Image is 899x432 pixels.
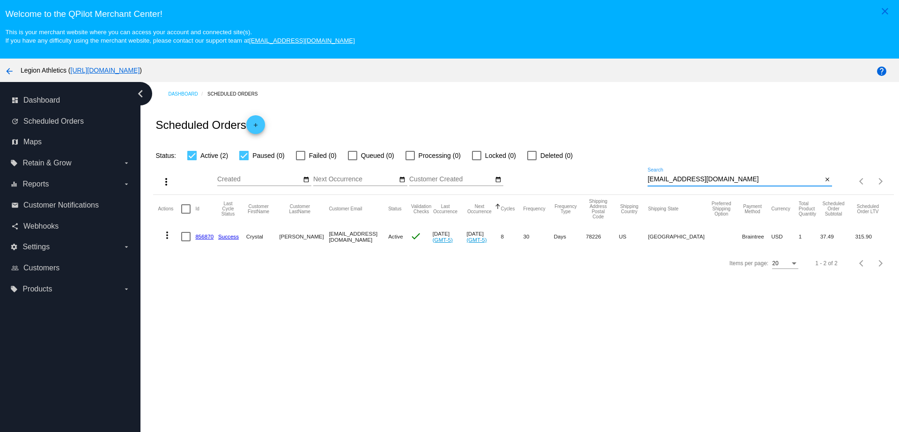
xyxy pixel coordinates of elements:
span: Dashboard [23,96,60,104]
div: Items per page: [730,260,768,267]
button: Previous page [853,172,871,191]
span: Queued (0) [361,150,394,161]
mat-icon: add [250,122,261,133]
span: Status: [155,152,176,159]
mat-cell: 8 [501,223,523,250]
button: Change sorting for NextOccurrenceUtc [466,204,492,214]
button: Change sorting for ShippingPostcode [586,199,610,219]
button: Change sorting for PaymentMethod.Type [742,204,763,214]
mat-icon: close [824,176,831,184]
i: equalizer [10,180,18,188]
input: Customer Created [409,176,494,183]
i: settings [10,243,18,251]
i: arrow_drop_down [123,243,130,251]
mat-header-cell: Actions [158,195,181,223]
span: Deleted (0) [540,150,573,161]
i: local_offer [10,285,18,293]
a: Dashboard [168,87,207,101]
a: [URL][DOMAIN_NAME] [71,67,140,74]
mat-cell: US [619,223,648,250]
span: Retain & Grow [22,159,71,167]
mat-select: Items per page: [772,261,798,267]
button: Previous page [853,254,871,273]
a: (GMT-5) [433,237,453,243]
span: Reports [22,180,49,188]
mat-cell: 37.49 [820,223,855,250]
span: Failed (0) [309,150,337,161]
i: email [11,201,19,209]
button: Change sorting for Subtotal [820,201,847,216]
i: dashboard [11,97,19,104]
i: people_outline [11,264,19,272]
i: local_offer [10,159,18,167]
input: Next Occurrence [313,176,398,183]
span: Webhooks [23,222,59,231]
input: Search [648,176,822,183]
button: Change sorting for PreferredShippingOption [709,201,734,216]
span: Customer Notifications [23,201,99,209]
i: map [11,138,19,146]
mat-cell: 78226 [586,223,619,250]
h3: Welcome to the QPilot Merchant Center! [5,9,893,19]
mat-cell: Braintree [742,223,772,250]
button: Change sorting for ShippingCountry [619,204,640,214]
span: Scheduled Orders [23,117,84,126]
mat-cell: Days [554,223,586,250]
button: Change sorting for LastOccurrenceUtc [433,204,458,214]
button: Change sorting for FrequencyType [554,204,578,214]
mat-icon: date_range [495,176,501,184]
mat-icon: date_range [399,176,405,184]
button: Clear [822,175,832,185]
mat-cell: [DATE] [466,223,501,250]
mat-icon: more_vert [161,176,172,187]
mat-icon: more_vert [162,230,173,241]
i: chevron_left [133,86,148,101]
i: update [11,118,19,125]
mat-icon: check [410,231,421,242]
button: Change sorting for Status [388,206,401,212]
mat-icon: help [876,66,887,77]
button: Change sorting for LifetimeValue [855,204,880,214]
a: update Scheduled Orders [11,114,130,129]
button: Change sorting for CustomerFirstName [246,204,271,214]
mat-icon: arrow_back [4,66,15,77]
button: Change sorting for CustomerEmail [329,206,362,212]
i: arrow_drop_down [123,159,130,167]
i: arrow_drop_down [123,285,130,293]
a: email Customer Notifications [11,198,130,213]
mat-cell: 30 [523,223,553,250]
mat-cell: [PERSON_NAME] [279,223,329,250]
div: 1 - 2 of 2 [815,260,837,267]
span: Locked (0) [485,150,516,161]
input: Created [217,176,302,183]
span: Active [388,233,403,239]
button: Change sorting for Id [195,206,199,212]
a: (GMT-5) [466,237,486,243]
a: map Maps [11,134,130,149]
span: Active (2) [200,150,228,161]
mat-cell: Crystal [246,223,280,250]
button: Change sorting for CurrencyIso [771,206,790,212]
a: dashboard Dashboard [11,93,130,108]
mat-cell: [GEOGRAPHIC_DATA] [648,223,709,250]
mat-icon: close [879,6,891,17]
h2: Scheduled Orders [155,115,265,134]
mat-header-cell: Validation Checks [410,195,433,223]
span: Legion Athletics ( ) [21,67,142,74]
button: Change sorting for LastProcessingCycleId [218,201,238,216]
button: Change sorting for Cycles [501,206,515,212]
mat-icon: date_range [303,176,309,184]
mat-cell: [EMAIL_ADDRESS][DOMAIN_NAME] [329,223,388,250]
small: This is your merchant website where you can access your account and connected site(s). If you hav... [5,29,354,44]
span: Settings [22,243,50,251]
a: [EMAIL_ADDRESS][DOMAIN_NAME] [249,37,355,44]
mat-cell: USD [771,223,799,250]
mat-header-cell: Total Product Quantity [799,195,820,223]
a: share Webhooks [11,219,130,234]
span: Processing (0) [419,150,461,161]
mat-cell: 1 [799,223,820,250]
span: Products [22,285,52,293]
mat-cell: [DATE] [433,223,467,250]
i: share [11,223,19,230]
a: 856870 [195,233,214,239]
